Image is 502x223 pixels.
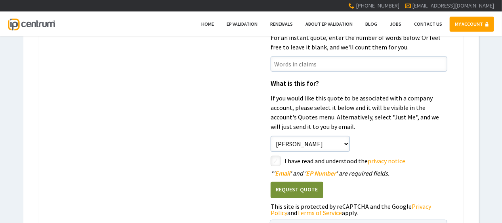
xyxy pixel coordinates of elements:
span: Home [201,21,214,27]
label: I have read and understood the [284,156,447,166]
p: For an instant quote, enter the number of words below. Or feel free to leave it blank, and we'll ... [271,33,447,52]
a: EP Validation [221,17,263,32]
a: MY ACCOUNT [450,17,494,32]
a: Jobs [385,17,407,32]
span: Email [275,169,290,177]
button: Request Quote [271,182,323,198]
a: Renewals [265,17,298,32]
h1: What is this for? [271,80,447,87]
a: privacy notice [368,157,405,165]
label: styled-checkbox [271,156,281,166]
span: EP Number [306,169,336,177]
span: EP Validation [227,21,258,27]
a: About EP Validation [300,17,358,32]
div: This site is protected by reCAPTCHA and the Google and apply. [271,203,447,216]
input: Words in claims [271,57,447,72]
span: Blog [365,21,377,27]
p: If you would like this quote to be associated with a company account, please select it below and ... [271,93,447,131]
a: Blog [360,17,382,32]
span: About EP Validation [305,21,353,27]
a: [EMAIL_ADDRESS][DOMAIN_NAME] [412,2,494,9]
a: IP Centrum [8,11,55,36]
span: Jobs [390,21,401,27]
a: Privacy Policy [271,202,431,217]
div: ' ' and ' ' are required fields. [271,170,447,176]
span: [PHONE_NUMBER] [356,2,399,9]
a: Contact Us [409,17,447,32]
a: Terms of Service [297,209,342,217]
span: Renewals [270,21,293,27]
a: Home [196,17,219,32]
span: Contact Us [414,21,442,27]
